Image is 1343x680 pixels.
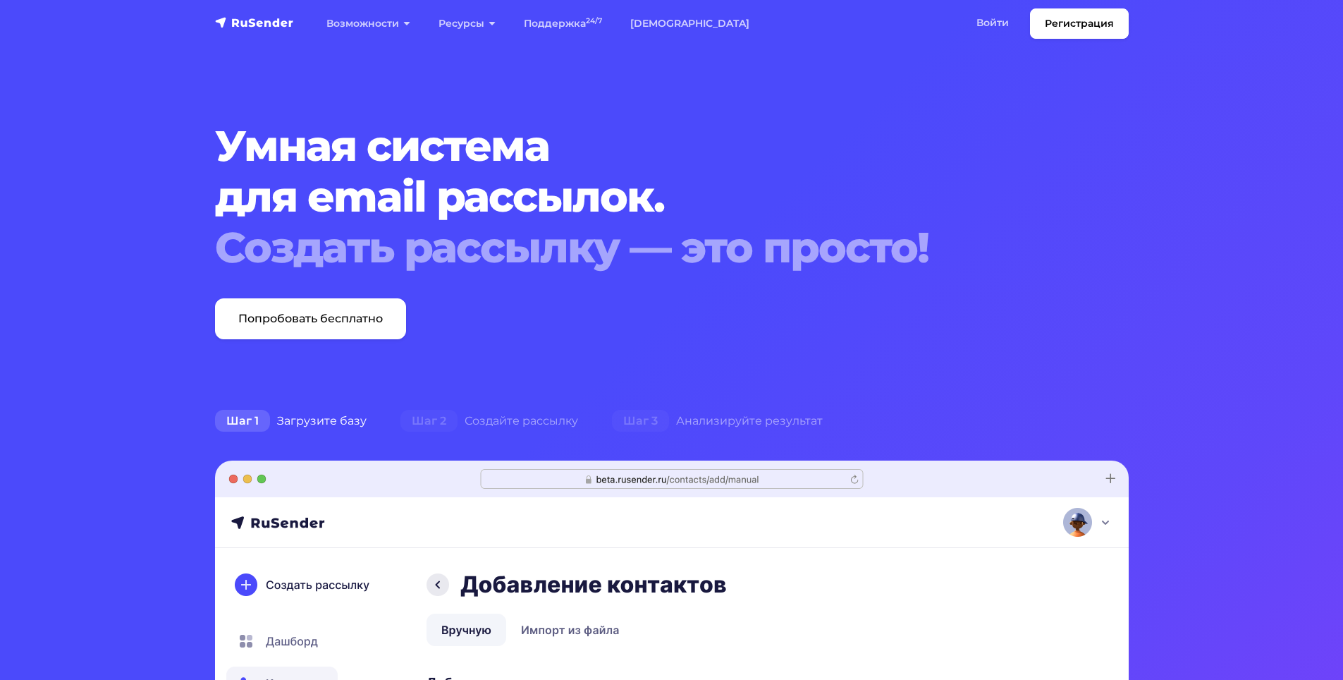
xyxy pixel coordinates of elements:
div: Создайте рассылку [384,407,595,435]
div: Анализируйте результат [595,407,840,435]
a: Войти [962,8,1023,37]
span: Шаг 2 [400,410,458,432]
sup: 24/7 [586,16,602,25]
a: Регистрация [1030,8,1129,39]
a: [DEMOGRAPHIC_DATA] [616,9,764,38]
div: Загрузите базу [198,407,384,435]
a: Ресурсы [424,9,510,38]
h1: Умная система для email рассылок. [215,121,1051,273]
a: Попробовать бесплатно [215,298,406,339]
div: Создать рассылку — это просто! [215,222,1051,273]
a: Возможности [312,9,424,38]
img: RuSender [215,16,294,30]
span: Шаг 3 [612,410,669,432]
span: Шаг 1 [215,410,270,432]
a: Поддержка24/7 [510,9,616,38]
